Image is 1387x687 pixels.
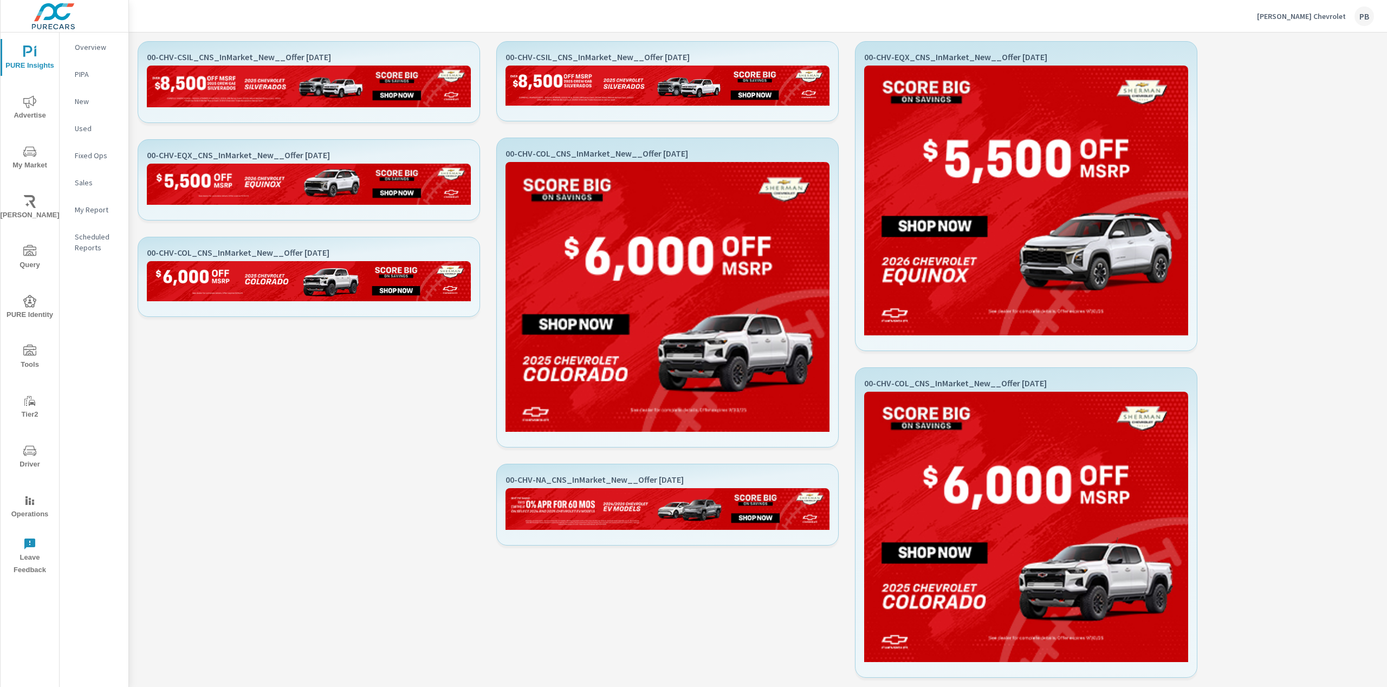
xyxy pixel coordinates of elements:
div: New [60,93,128,109]
span: PURE Insights [4,46,56,72]
div: Fixed Ops [60,147,128,164]
p: Used [75,123,120,134]
img: 00-CHV-COL_CNS_InMarket_New__Offer 2025-09-10 [147,261,471,306]
span: Advertise [4,95,56,122]
span: Tools [4,345,56,371]
img: 00-CHV-EQX_CNS_InMarket_New__Offer 2025-09-10 [147,164,471,210]
p: 00-CHV-COL_CNS_InMarket_New__Offer [DATE] [864,377,1188,392]
p: [PERSON_NAME] Chevrolet [1257,11,1346,21]
div: Used [60,120,128,137]
img: 00-CHV-COL_CNS_InMarket_New__Offer 2025-09-10 [864,392,1188,666]
p: Sales [75,177,120,188]
div: Sales [60,174,128,191]
div: Overview [60,39,128,55]
span: [PERSON_NAME] [4,195,56,222]
p: 00-CHV-EQX_CNS_InMarket_New__Offer [DATE] [147,148,471,164]
img: 00-CHV-NA_CNS_InMarket_New__Offer 2025-09-10 [505,488,829,534]
p: Fixed Ops [75,150,120,161]
p: 00-CHV-EQX_CNS_InMarket_New__Offer [DATE] [864,50,1188,66]
img: 00-CHV-COL_CNS_InMarket_New__Offer 2025-09-10 [505,162,829,436]
p: Scheduled Reports [75,231,120,253]
p: 00-CHV-NA_CNS_InMarket_New__Offer [DATE] [505,473,829,488]
p: Overview [75,42,120,53]
img: 00-CHV-CSIL_CNS_InMarket_New__Offer 2025-09-10 [147,66,471,112]
div: nav menu [1,33,59,581]
img: 00-CHV-CSIL_CNS_InMarket_New__Offer 2025-09-10 [505,66,829,110]
p: My Report [75,204,120,215]
p: PIPA [75,69,120,80]
span: Query [4,245,56,271]
div: PB [1354,7,1374,26]
div: Scheduled Reports [60,229,128,256]
span: PURE Identity [4,295,56,321]
span: Leave Feedback [4,537,56,576]
span: Operations [4,494,56,521]
p: 00-CHV-COL_CNS_InMarket_New__Offer [DATE] [147,246,471,261]
span: Driver [4,444,56,471]
p: 00-CHV-COL_CNS_InMarket_New__Offer [DATE] [505,147,829,162]
img: 00-CHV-EQX_CNS_InMarket_New__Offer 2025-09-10 [864,66,1188,340]
span: My Market [4,145,56,172]
p: New [75,96,120,107]
p: 00-CHV-CSIL_CNS_InMarket_New__Offer [DATE] [505,50,829,66]
div: PIPA [60,66,128,82]
span: Tier2 [4,394,56,421]
p: 00-CHV-CSIL_CNS_InMarket_New__Offer [DATE] [147,50,471,66]
div: My Report [60,202,128,218]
